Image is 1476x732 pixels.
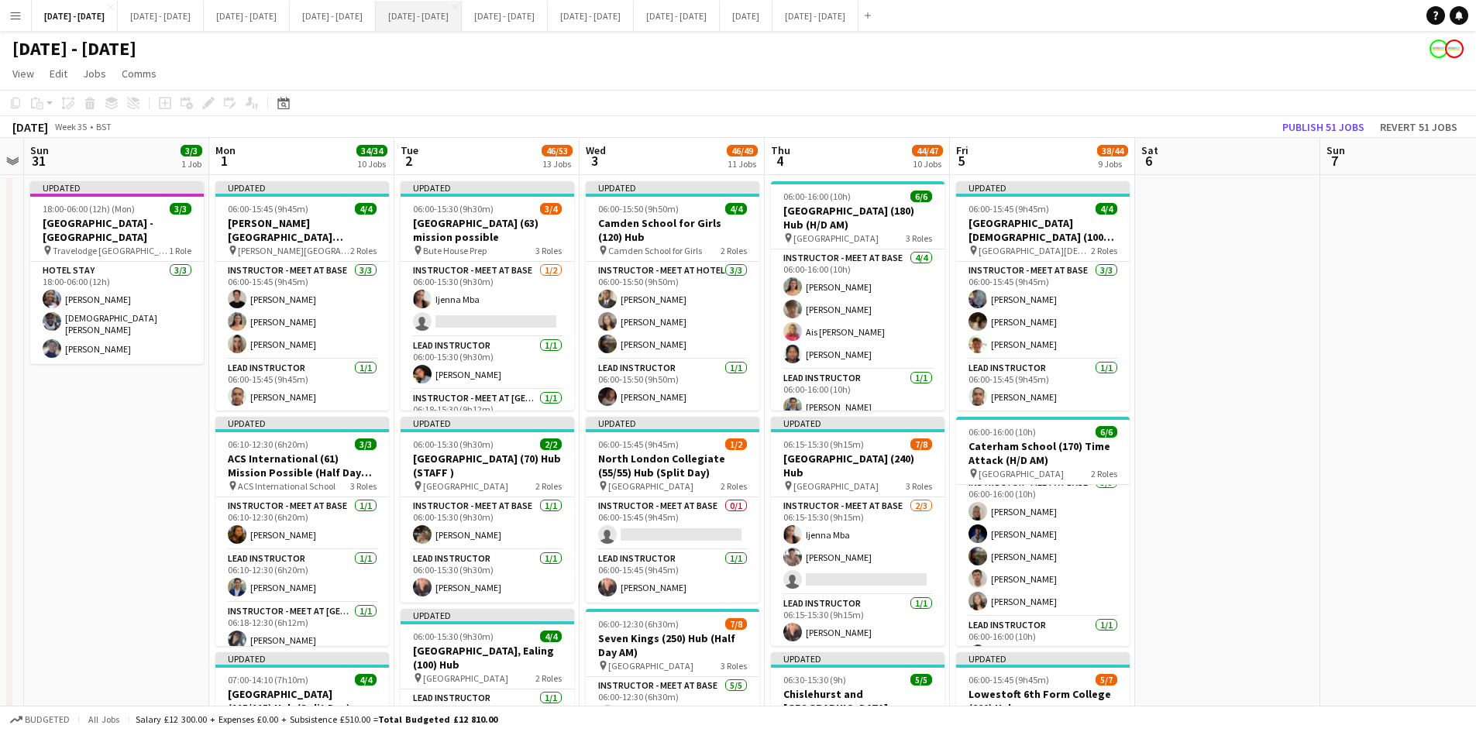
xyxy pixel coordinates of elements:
app-card-role: Instructor - Meet at Base4/406:00-16:00 (10h)[PERSON_NAME][PERSON_NAME]Ais [PERSON_NAME][PERSON_N... [771,249,944,369]
app-user-avatar: Programmes & Operations [1445,40,1464,58]
span: [GEOGRAPHIC_DATA] [423,480,508,492]
div: Updated [586,417,759,429]
span: 44/47 [912,145,943,156]
a: View [6,64,40,84]
div: 13 Jobs [542,158,572,170]
span: 06:15-15:30 (9h15m) [783,438,864,450]
span: [GEOGRAPHIC_DATA] [423,672,508,684]
button: [DATE] - [DATE] [118,1,204,31]
span: 3 Roles [721,660,747,672]
div: Updated06:00-15:45 (9h45m)4/4[PERSON_NAME][GEOGRAPHIC_DATA][PERSON_NAME] (100) Hub [PERSON_NAME][... [215,181,389,411]
button: [DATE] - [DATE] [634,1,720,31]
span: Bute House Prep [423,245,487,256]
button: Publish 51 jobs [1276,117,1371,137]
app-card-role: Lead Instructor1/106:00-15:30 (9h30m)[PERSON_NAME] [401,550,574,603]
span: 06:00-15:45 (9h45m) [598,438,679,450]
app-card-role: Lead Instructor1/106:00-15:30 (9h30m)[PERSON_NAME] [401,337,574,390]
span: 06:00-15:45 (9h45m) [228,203,308,215]
span: [PERSON_NAME][GEOGRAPHIC_DATA][PERSON_NAME] [238,245,350,256]
span: 1/2 [725,438,747,450]
div: 06:00-16:00 (10h)6/6[GEOGRAPHIC_DATA] (180) Hub (H/D AM) [GEOGRAPHIC_DATA]3 RolesInstructor - Mee... [771,181,944,411]
span: 2 Roles [721,480,747,492]
div: 1 Job [181,158,201,170]
span: 2 Roles [535,480,562,492]
app-card-role: Lead Instructor1/106:00-15:45 (9h45m)[PERSON_NAME] [956,359,1130,412]
app-card-role: Lead Instructor1/106:10-12:30 (6h20m)[PERSON_NAME] [215,550,389,603]
span: 34/34 [356,145,387,156]
h3: Chislehurst and [GEOGRAPHIC_DATA] (130/130) Hub (split day) [771,687,944,715]
app-job-card: Updated06:00-15:30 (9h30m)3/4[GEOGRAPHIC_DATA] (63) mission possible Bute House Prep3 RolesInstru... [401,181,574,411]
span: 2 Roles [350,245,377,256]
span: Thu [771,143,790,157]
div: Updated06:00-15:45 (9h45m)4/4[GEOGRAPHIC_DATA][DEMOGRAPHIC_DATA] (100) Hub [GEOGRAPHIC_DATA][DEMO... [956,181,1130,411]
span: [GEOGRAPHIC_DATA] [608,660,693,672]
span: Mon [215,143,236,157]
span: 3/3 [181,145,202,156]
button: [DATE] - [DATE] [204,1,290,31]
button: [DATE] - [DATE] [772,1,858,31]
a: Comms [115,64,163,84]
h3: [GEOGRAPHIC_DATA] (180) Hub (H/D AM) [771,204,944,232]
span: 06:00-15:50 (9h50m) [598,203,679,215]
span: 5/5 [910,674,932,686]
span: 3/3 [355,438,377,450]
span: 06:30-15:30 (9h) [783,674,846,686]
span: 46/49 [727,145,758,156]
h3: [GEOGRAPHIC_DATA] (63) mission possible [401,216,574,244]
app-job-card: Updated06:00-15:45 (9h45m)1/2North London Collegiate (55/55) Hub (Split Day) [GEOGRAPHIC_DATA]2 R... [586,417,759,603]
span: Tue [401,143,418,157]
span: 4/4 [355,674,377,686]
span: 06:00-16:00 (10h) [969,426,1036,438]
div: Salary £12 300.00 + Expenses £0.00 + Subsistence £510.00 = [136,713,497,725]
button: Revert 51 jobs [1374,117,1464,137]
h3: Caterham School (170) Time Attack (H/D AM) [956,439,1130,467]
span: [GEOGRAPHIC_DATA] [608,480,693,492]
span: Fri [956,143,969,157]
span: 2 Roles [721,245,747,256]
app-card-role: Instructor - Meet at Base5/506:00-16:00 (10h)[PERSON_NAME][PERSON_NAME][PERSON_NAME][PERSON_NAME]... [956,474,1130,617]
div: [DATE] [12,119,48,135]
span: 46/53 [542,145,573,156]
h1: [DATE] - [DATE] [12,37,136,60]
span: Week 35 [51,121,90,132]
div: Updated [401,181,574,194]
span: 2 Roles [535,672,562,684]
button: [DATE] - [DATE] [462,1,548,31]
h3: [GEOGRAPHIC_DATA] - [GEOGRAPHIC_DATA] [30,216,204,244]
app-job-card: Updated18:00-06:00 (12h) (Mon)3/3[GEOGRAPHIC_DATA] - [GEOGRAPHIC_DATA] Travelodge [GEOGRAPHIC_DAT... [30,181,204,364]
div: Updated06:00-15:30 (9h30m)2/2[GEOGRAPHIC_DATA] (70) Hub (STAFF ) [GEOGRAPHIC_DATA]2 RolesInstruct... [401,417,574,603]
app-card-role: Lead Instructor1/106:15-15:30 (9h15m)[PERSON_NAME] [771,595,944,648]
h3: [GEOGRAPHIC_DATA], Ealing (100) Hub [401,644,574,672]
span: 3 Roles [906,480,932,492]
span: 38/44 [1097,145,1128,156]
button: [DATE] - [DATE] [32,1,118,31]
app-card-role: Instructor - Meet at [GEOGRAPHIC_DATA]1/106:18-15:30 (9h12m) [401,390,574,442]
span: 1 [213,152,236,170]
span: Budgeted [25,714,70,725]
span: 06:00-15:45 (9h45m) [969,203,1049,215]
span: 31 [28,152,49,170]
app-job-card: Updated06:15-15:30 (9h15m)7/8[GEOGRAPHIC_DATA] (240) Hub [GEOGRAPHIC_DATA]3 RolesInstructor - Mee... [771,417,944,646]
div: Updated [401,417,574,429]
span: 06:00-15:30 (9h30m) [413,203,494,215]
div: Updated [771,417,944,429]
app-job-card: Updated06:10-12:30 (6h20m)3/3ACS International (61) Mission Possible (Half Day AM) ACS Internatio... [215,417,389,646]
app-card-role: Instructor - Meet at Base1/206:00-15:30 (9h30m)Ijenna Mba [401,262,574,337]
div: 9 Jobs [1098,158,1127,170]
span: Wed [586,143,606,157]
span: 2 [398,152,418,170]
span: Travelodge [GEOGRAPHIC_DATA] [GEOGRAPHIC_DATA] [53,245,169,256]
div: 10 Jobs [357,158,387,170]
app-card-role: Lead Instructor1/106:00-16:00 (10h)[PERSON_NAME] [771,369,944,422]
h3: [GEOGRAPHIC_DATA] (70) Hub (STAFF ) [401,452,574,479]
span: 4/4 [540,631,562,642]
div: BST [96,121,112,132]
h3: Camden School for Girls (120) Hub [586,216,759,244]
span: 18:00-06:00 (12h) (Mon) [43,203,135,215]
span: 7/8 [910,438,932,450]
span: 07:00-14:10 (7h10m) [228,674,308,686]
button: [DATE] - [DATE] [376,1,462,31]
